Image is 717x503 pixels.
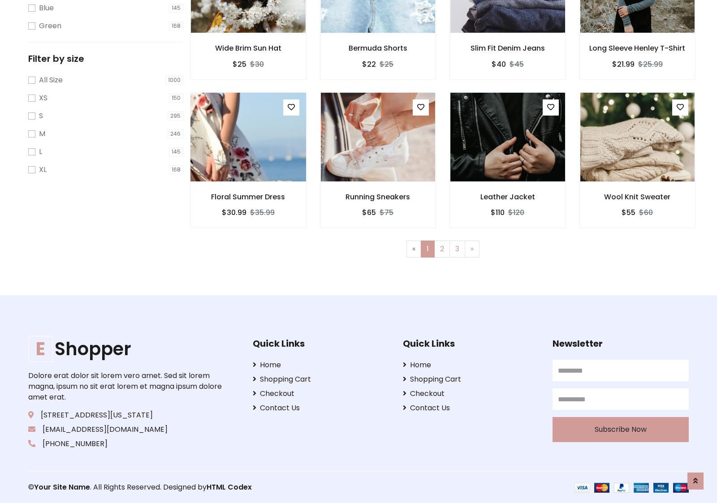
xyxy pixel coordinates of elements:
del: $30 [250,59,264,69]
span: 150 [169,94,183,103]
a: 2 [434,241,450,258]
a: Checkout [253,388,389,399]
h6: $110 [491,208,505,217]
label: S [39,111,43,121]
a: Contact Us [403,403,539,413]
h6: $22 [362,60,376,69]
h6: Wide Brim Sun Hat [190,44,306,52]
span: » [471,244,474,254]
a: EShopper [28,338,225,360]
h6: $30.99 [222,208,246,217]
h6: $65 [362,208,376,217]
del: $120 [508,207,524,218]
a: HTML Codex [207,482,252,492]
a: Your Site Name [34,482,90,492]
label: L [39,146,42,157]
h6: $21.99 [612,60,635,69]
h5: Newsletter [553,338,689,349]
nav: Page navigation [197,241,689,258]
label: All Size [39,75,63,86]
h5: Quick Links [403,338,539,349]
h6: Slim Fit Denim Jeans [450,44,566,52]
h6: $40 [492,60,506,69]
a: Checkout [403,388,539,399]
a: Next [465,241,479,258]
del: $35.99 [250,207,275,218]
button: Subscribe Now [553,417,689,442]
h6: $25 [233,60,246,69]
del: $60 [639,207,653,218]
label: Green [39,21,61,31]
p: © . All Rights Reserved. Designed by [28,482,358,493]
a: 1 [421,241,435,258]
span: E [28,336,53,362]
h5: Filter by size [28,53,183,64]
del: $25 [380,59,393,69]
p: [PHONE_NUMBER] [28,439,225,449]
span: 168 [169,21,183,30]
h6: Running Sneakers [320,193,436,201]
h5: Quick Links [253,338,389,349]
del: $45 [510,59,524,69]
span: 295 [168,112,183,120]
label: XL [39,164,47,175]
p: [EMAIL_ADDRESS][DOMAIN_NAME] [28,424,225,435]
del: $75 [380,207,393,218]
h6: Wool Knit Sweater [580,193,695,201]
a: 3 [449,241,465,258]
label: XS [39,93,48,103]
span: 246 [168,129,183,138]
label: Blue [39,3,54,13]
h6: Leather Jacket [450,193,566,201]
span: 168 [169,165,183,174]
a: Home [403,360,539,370]
span: 145 [169,4,183,13]
p: Dolore erat dolor sit lorem vero amet. Sed sit lorem magna, ipsum no sit erat lorem et magna ipsu... [28,370,225,403]
h1: Shopper [28,338,225,360]
label: M [39,129,45,139]
span: 145 [169,147,183,156]
h6: $55 [622,208,635,217]
del: $25.99 [638,59,663,69]
span: 1000 [165,76,183,85]
p: [STREET_ADDRESS][US_STATE] [28,410,225,421]
a: Shopping Cart [403,374,539,385]
a: Home [253,360,389,370]
a: Shopping Cart [253,374,389,385]
h6: Long Sleeve Henley T-Shirt [580,44,695,52]
a: Contact Us [253,403,389,413]
h6: Floral Summer Dress [190,193,306,201]
h6: Bermuda Shorts [320,44,436,52]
